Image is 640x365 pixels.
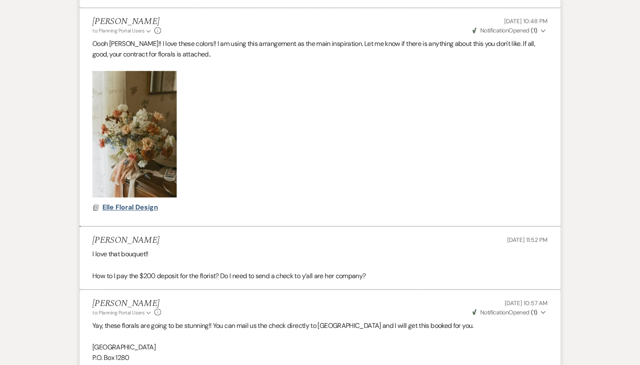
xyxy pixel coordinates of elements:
[507,236,548,243] span: [DATE] 11:52 PM
[471,308,548,317] button: NotificationOpened (1)
[92,38,548,60] p: Oooh [PERSON_NAME]!! I love these colors!! I am using this arrangement as the main inspiration. L...
[92,270,548,281] p: How to I pay the $200 deposit for the florist? Do I need to send a check to y’all are her company?
[472,308,537,316] span: Opened
[472,27,537,34] span: Opened
[504,17,548,25] span: [DATE] 10:48 PM
[471,26,548,35] button: NotificationOpened (1)
[92,341,548,352] p: [GEOGRAPHIC_DATA]
[92,309,144,316] span: to: Planning Portal Users
[92,309,152,316] button: to: Planning Portal Users
[531,308,537,316] strong: ( 1 )
[92,27,144,34] span: to: Planning Portal Users
[92,298,161,309] h5: [PERSON_NAME]
[505,299,548,306] span: [DATE] 10:57 AM
[480,27,508,34] span: Notification
[92,352,548,363] p: P.O. Box 1280
[92,235,159,245] h5: [PERSON_NAME]
[92,248,548,259] p: I love that bouquet!!
[480,308,508,316] span: Notification
[102,203,158,212] span: Elle Floral Design
[92,71,177,197] img: Marta Floral.jpg
[102,202,160,212] button: Elle Floral Design
[92,320,548,331] p: Yay, these florals are going to be stunning!! You can mail us the check directly to [GEOGRAPHIC_D...
[92,27,152,35] button: to: Planning Portal Users
[92,16,161,27] h5: [PERSON_NAME]
[531,27,537,34] strong: ( 1 )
